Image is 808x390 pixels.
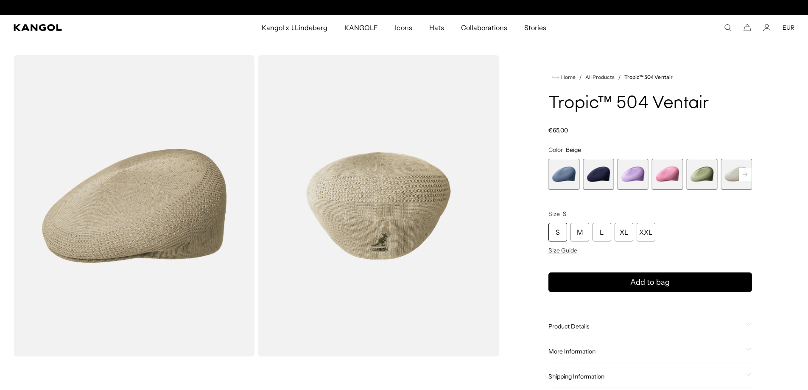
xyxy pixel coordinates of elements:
span: Size [548,210,560,218]
div: Announcement [317,4,492,11]
li: / [615,72,621,82]
button: Add to bag [548,272,752,292]
div: L [593,223,611,241]
a: Home [552,73,576,81]
button: EUR [783,24,794,31]
a: All Products [585,74,615,80]
a: Account [763,24,771,31]
div: 7 of 22 [617,159,648,190]
span: KANGOLF [344,15,378,40]
a: Kangol x J.Lindeberg [253,15,336,40]
img: color-beige [258,55,499,356]
div: XL [615,223,633,241]
h1: Tropic™ 504 Ventair [548,94,752,113]
a: Collaborations [453,15,516,40]
a: Tropic™ 504 Ventair [624,74,673,80]
li: / [576,72,582,82]
span: Shipping Information [548,373,742,380]
a: KANGOLF [336,15,386,40]
label: Navy [583,159,614,190]
span: Hats [429,15,444,40]
div: 10 of 22 [721,159,752,190]
span: S [563,210,567,218]
span: Collaborations [461,15,507,40]
span: Size Guide [548,247,577,254]
div: 1 of 2 [317,4,492,11]
div: 6 of 22 [583,159,614,190]
span: €65,00 [548,126,568,134]
nav: breadcrumbs [548,72,752,82]
label: Oil Green [686,159,717,190]
span: Kangol x J.Lindeberg [262,15,328,40]
div: 9 of 22 [686,159,717,190]
label: Digital Lavender [617,159,648,190]
div: 8 of 22 [652,159,683,190]
div: M [570,223,589,241]
summary: Search here [724,24,732,31]
span: Beige [566,146,581,154]
slideshow-component: Announcement bar [317,4,492,11]
span: Add to bag [630,277,670,288]
span: Product Details [548,323,742,330]
label: PEONY PINK [652,159,683,190]
label: Moonstruck [721,159,752,190]
a: Hats [421,15,453,40]
span: Stories [524,15,546,40]
img: color-beige [14,55,254,356]
span: Icons [395,15,412,40]
a: Icons [386,15,420,40]
div: 5 of 22 [548,159,579,190]
button: Cart [744,24,751,31]
div: XXL [637,223,655,241]
a: Stories [516,15,555,40]
span: More Information [548,348,742,355]
a: Kangol [14,24,173,31]
label: DENIM BLUE [548,159,579,190]
span: Color [548,146,563,154]
div: S [548,223,567,241]
span: Home [559,74,576,80]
